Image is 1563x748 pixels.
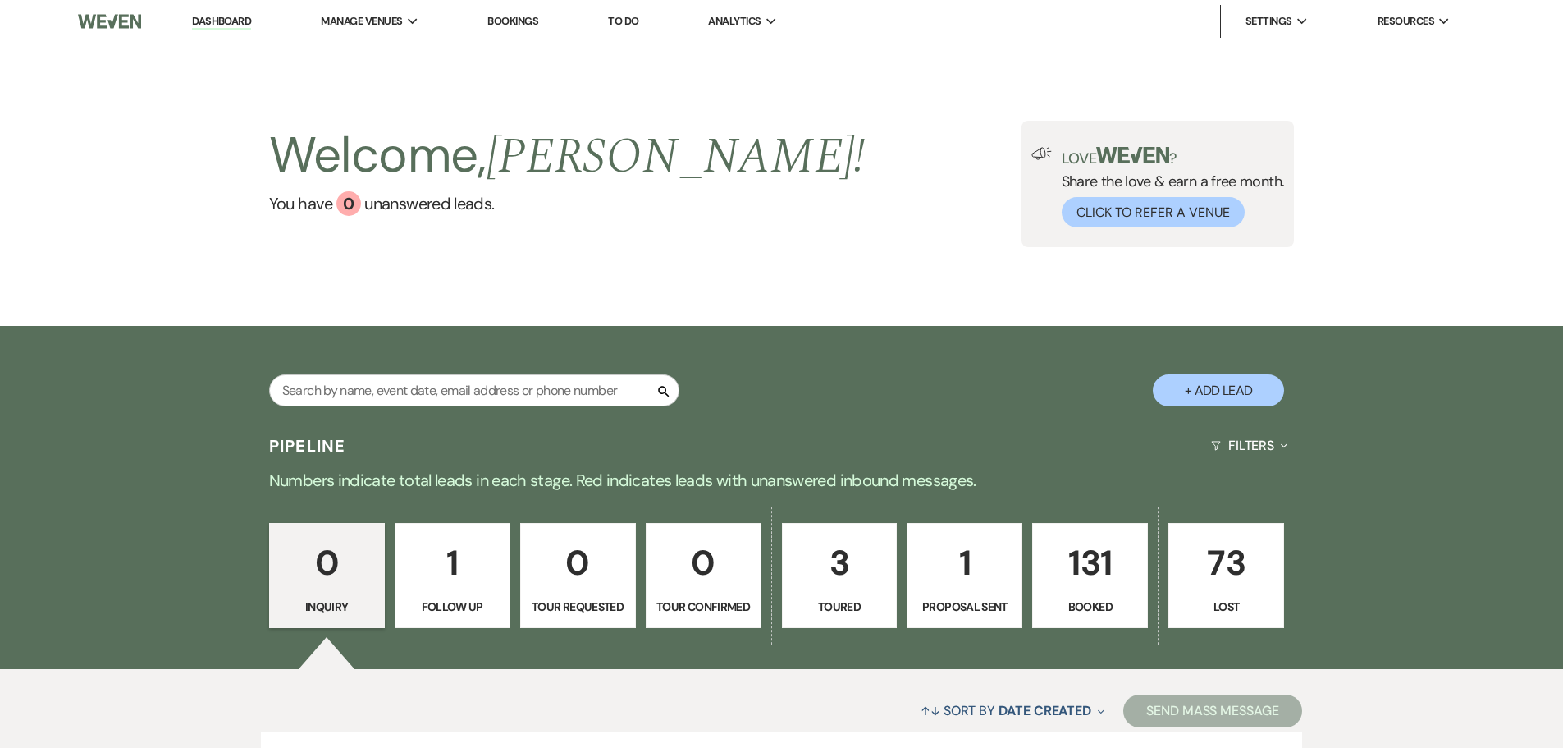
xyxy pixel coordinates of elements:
p: 0 [280,535,374,590]
p: Toured [793,598,887,616]
p: Lost [1179,598,1273,616]
div: 0 [336,191,361,216]
p: Follow Up [405,598,500,616]
a: To Do [608,14,638,28]
p: Proposal Sent [917,598,1012,616]
p: Inquiry [280,598,374,616]
span: Settings [1245,13,1292,30]
div: Share the love & earn a free month. [1052,147,1285,227]
a: Dashboard [192,14,251,30]
span: [PERSON_NAME] ! [487,119,866,195]
p: 0 [531,535,625,590]
img: loud-speaker-illustration.svg [1031,147,1052,160]
p: Booked [1043,598,1137,616]
p: 0 [656,535,751,590]
input: Search by name, event date, email address or phone number [269,374,679,406]
span: Manage Venues [321,13,402,30]
a: You have 0 unanswered leads. [269,191,866,216]
a: 131Booked [1032,523,1148,628]
img: weven-logo-green.svg [1096,147,1169,163]
img: Weven Logo [78,4,140,39]
p: 131 [1043,535,1137,590]
p: Love ? [1062,147,1285,166]
a: 73Lost [1168,523,1284,628]
a: 1Proposal Sent [907,523,1022,628]
a: 0Tour Requested [520,523,636,628]
a: 0Inquiry [269,523,385,628]
span: Analytics [708,13,761,30]
span: Resources [1378,13,1434,30]
a: Bookings [487,14,538,28]
a: 1Follow Up [395,523,510,628]
p: 1 [405,535,500,590]
h2: Welcome, [269,121,866,191]
span: ↑↓ [921,702,940,719]
p: Numbers indicate total leads in each stage. Red indicates leads with unanswered inbound messages. [191,467,1373,493]
p: Tour Requested [531,598,625,616]
h3: Pipeline [269,434,346,457]
a: 3Toured [782,523,898,628]
p: 73 [1179,535,1273,590]
p: 3 [793,535,887,590]
button: + Add Lead [1153,374,1284,406]
p: 1 [917,535,1012,590]
button: Sort By Date Created [914,689,1111,732]
p: Tour Confirmed [656,598,751,616]
button: Send Mass Message [1123,695,1302,727]
button: Filters [1204,424,1294,467]
a: 0Tour Confirmed [646,523,761,628]
button: Click to Refer a Venue [1062,197,1245,227]
span: Date Created [999,702,1091,719]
